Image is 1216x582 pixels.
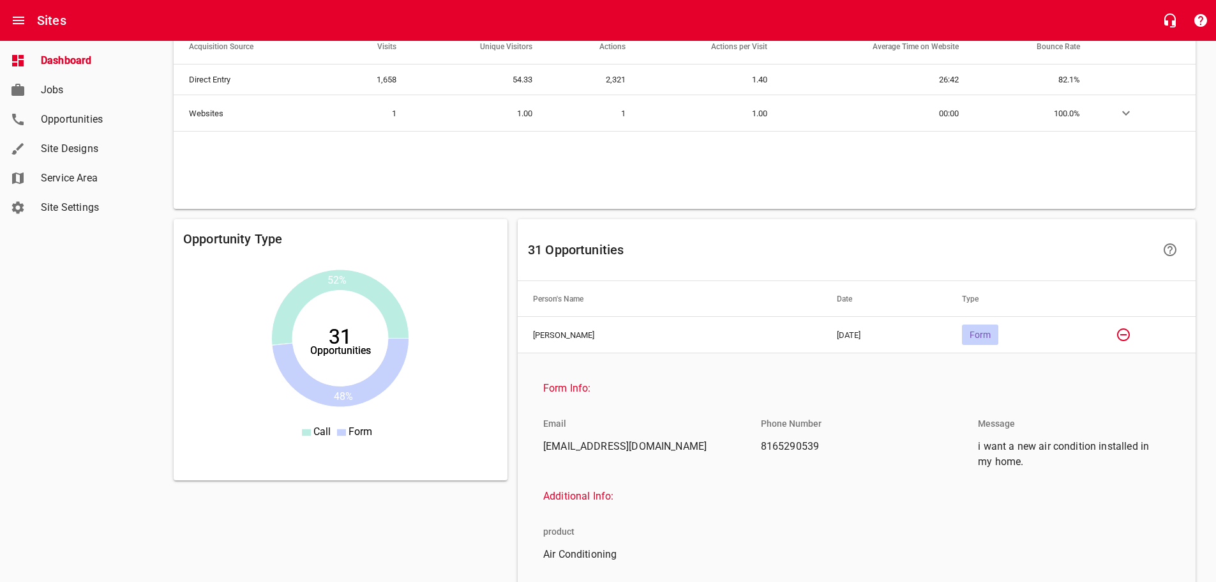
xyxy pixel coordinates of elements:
th: Actions per Visit [641,29,783,65]
td: 1,658 [329,65,412,95]
td: 00:00 [783,95,974,132]
th: Acquisition Source [174,29,329,65]
text: 52% [328,274,347,286]
span: i want a new air condition installed in my home. [978,439,1160,470]
span: Jobs [41,82,138,98]
td: 2,321 [548,65,641,95]
h6: 31 Opportunities [528,240,1152,260]
td: 1.00 [412,95,548,132]
td: Websites [174,95,329,132]
th: Unique Visitors [412,29,548,65]
text: 48% [334,390,353,402]
td: 100.0% [974,95,1095,132]
li: Email [533,408,576,439]
span: Form Info: [543,381,1160,396]
span: Dashboard [41,53,138,68]
td: Direct Entry [174,65,329,95]
button: Support Portal [1185,5,1216,36]
th: Visits [329,29,412,65]
button: Live Chat [1155,5,1185,36]
th: Bounce Rate [974,29,1095,65]
td: 1.40 [641,65,783,95]
th: Actions [548,29,641,65]
h6: Opportunity Type [183,229,498,249]
td: 54.33 [412,65,548,95]
span: Opportunities [41,112,138,127]
span: Site Designs [41,141,138,157]
li: product [533,516,585,547]
td: 1.00 [641,95,783,132]
button: Open drawer [3,5,34,36]
td: 26:42 [783,65,974,95]
span: Call [313,425,331,438]
div: Form [962,325,998,345]
li: Message [968,408,1025,439]
span: Form [962,330,998,340]
span: Site Settings [41,200,138,215]
text: 31 [329,325,352,349]
span: Additional Info: [543,489,1160,504]
th: Person's Name [518,281,822,317]
li: Phone Number [751,408,832,439]
span: Service Area [41,171,138,186]
a: Learn more about your Opportunities [1155,234,1185,265]
th: Date [822,281,947,317]
span: 8165290539 [761,439,943,454]
td: [PERSON_NAME] [518,317,822,353]
span: Air Conditioning [543,547,725,562]
h6: Sites [37,10,66,31]
span: [EMAIL_ADDRESS][DOMAIN_NAME] [543,439,725,454]
th: Average Time on Website [783,29,974,65]
td: 1 [548,95,641,132]
td: [DATE] [822,317,947,353]
th: Type [947,281,1093,317]
td: 82.1% [974,65,1095,95]
td: 1 [329,95,412,132]
span: Form [349,425,372,438]
text: Opportunities [310,344,371,356]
